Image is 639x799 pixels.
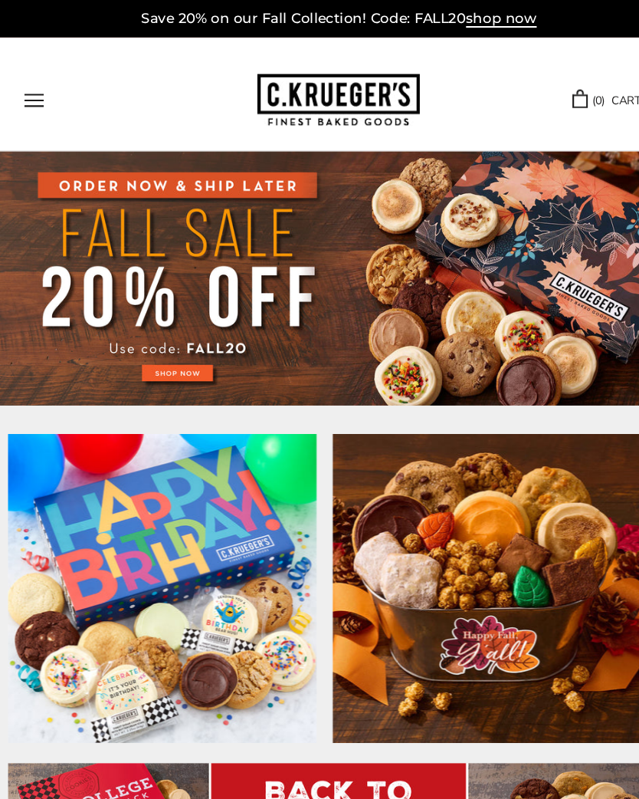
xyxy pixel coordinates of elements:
[440,11,506,28] span: shop now
[243,71,396,121] img: C.KRUEGER'S
[314,411,605,702] img: Happy Fall, Y’all Gift Pail – Cookies and Snacks
[8,411,299,702] img: Birthday Celebration Cookie Gift Boxes - Assorted Cookies
[23,90,41,103] button: Open navigation
[540,87,605,105] a: (0) CART
[133,11,506,28] a: Save 20% on our Fall Collection! Code: FALL20shop now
